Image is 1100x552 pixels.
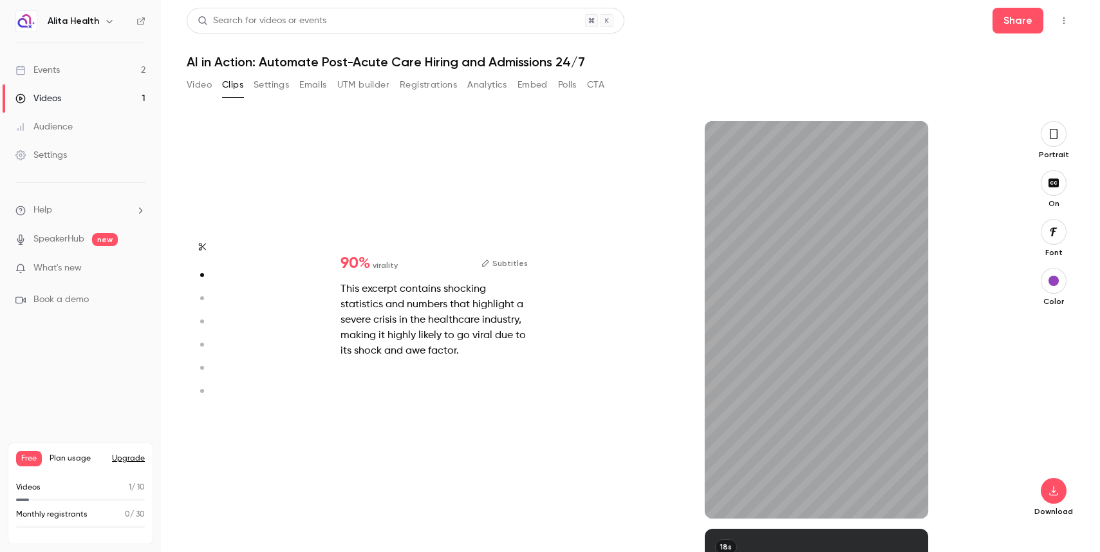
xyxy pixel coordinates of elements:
button: UTM builder [337,75,389,95]
button: Emails [299,75,326,95]
button: Clips [222,75,243,95]
p: Font [1033,247,1074,258]
p: / 30 [125,509,145,520]
span: 0 [125,511,130,519]
span: What's new [33,262,82,275]
div: Events [15,64,60,77]
h6: Alita Health [48,15,99,28]
span: Plan usage [50,453,104,464]
p: Color [1033,296,1074,307]
button: Top Bar Actions [1054,10,1074,31]
li: help-dropdown-opener [15,204,145,217]
p: Monthly registrants [16,509,88,520]
button: Polls [558,75,577,95]
button: Upgrade [112,453,145,464]
button: Subtitles [481,256,528,271]
div: Audience [15,120,73,133]
button: Analytics [467,75,507,95]
button: Registrations [400,75,457,95]
p: Download [1033,506,1074,517]
button: Settings [254,75,289,95]
h1: AI in Action: Automate Post-Acute Care Hiring and Admissions 24/7 [187,54,1074,70]
p: On [1033,198,1074,209]
p: Videos [16,482,41,493]
div: Videos [15,92,61,105]
span: Book a demo [33,293,89,307]
img: Alita Health [16,11,37,32]
button: CTA [587,75,604,95]
button: Embed [517,75,548,95]
div: This excerpt contains shocking statistics and numbers that highlight a severe crisis in the healt... [340,281,528,359]
span: Free [16,451,42,466]
a: SpeakerHub [33,233,84,246]
p: Portrait [1033,149,1074,160]
span: Help [33,204,52,217]
span: 90 % [340,256,370,271]
button: Share [993,8,1043,33]
div: Settings [15,149,67,162]
p: / 10 [129,482,145,493]
span: 1 [129,484,131,491]
span: virality [373,260,398,271]
div: Search for videos or events [198,14,326,28]
span: new [92,233,118,246]
button: Video [187,75,212,95]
